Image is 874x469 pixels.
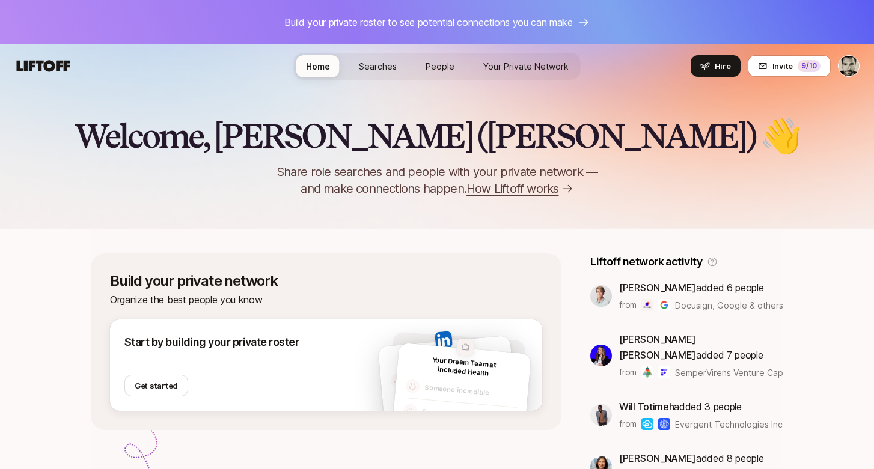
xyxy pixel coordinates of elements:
span: People [426,60,454,73]
p: Share role searches and people with your private network — and make connections happen. [257,163,617,197]
button: Jonathan (Jasper) Sherman-Presser [838,55,860,77]
img: default-avatar.svg [392,397,408,413]
img: a24d8b60_38b7_44bc_9459_9cd861be1c31.jfif [590,285,612,307]
span: Will Totimeh [619,401,674,413]
img: Jonathan (Jasper) Sherman-Presser [839,56,859,76]
p: Start by building your private roster [124,334,299,351]
img: 18c8174f_4f4d_4604_a3b4_7ee75811adeb.jpg [435,331,453,349]
p: added 6 people [619,280,783,295]
img: default-avatar.svg [403,403,418,419]
a: Your Private Network [474,55,578,77]
span: Your Dream Team at Included Health [432,356,497,378]
img: empty-company-logo.svg [456,338,474,356]
img: default-avatar.svg [390,372,406,388]
span: [PERSON_NAME] [619,282,696,294]
p: Organize the best people you know [110,292,542,307]
p: Build your private network [110,273,542,289]
img: aea67e6f_ae9a_43ed_8611_13ae6648ed16.jpg [590,404,612,426]
img: Docusign [641,299,653,311]
p: Someone incredible [424,382,519,401]
span: Docusign, Google & others [675,299,783,312]
p: from [619,298,637,312]
img: SemperVirens Venture Capital [641,366,653,378]
p: added 8 people [619,450,783,466]
p: added 7 people [619,331,783,363]
img: Google [658,299,670,311]
h2: Welcome, [PERSON_NAME] ([PERSON_NAME]) 👋 [75,118,799,154]
img: FoodHealth Company [658,366,670,378]
span: [PERSON_NAME] [PERSON_NAME] [619,333,696,361]
button: Get started [124,375,188,396]
span: Invite [772,60,793,72]
a: Searches [349,55,406,77]
p: added 3 people [619,399,783,414]
a: Home [296,55,340,77]
a: How Liftoff works [466,180,573,197]
img: 891135f0_4162_4ff7_9523_6dcedf045379.jpg [590,345,612,366]
p: from [619,417,637,431]
span: How Liftoff works [466,180,558,197]
button: Hire [691,55,741,77]
span: Searches [359,60,397,73]
span: Your Private Network [483,60,569,73]
span: Hire [715,60,731,72]
span: [PERSON_NAME] [619,452,696,464]
div: 9 /10 [798,60,821,72]
a: People [416,55,464,77]
button: Invite9/10 [748,55,831,77]
p: from [619,365,637,380]
img: Rhode Island School of Design [658,418,670,430]
img: Evergent Technologies Inc. [641,418,653,430]
p: Build your private roster to see potential connections you can make [284,14,573,30]
p: Liftoff network activity [590,253,702,270]
img: default-avatar.svg [405,378,421,394]
span: Home [306,60,330,73]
